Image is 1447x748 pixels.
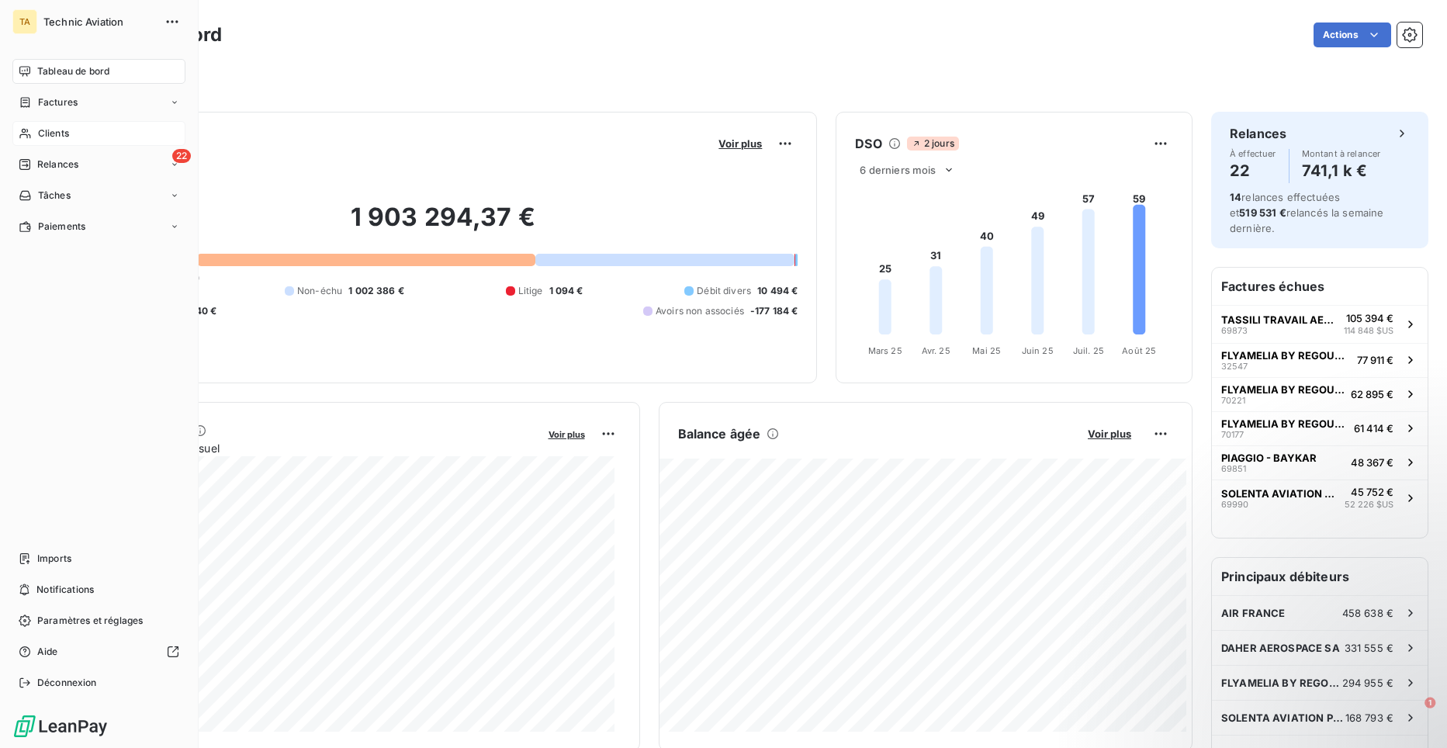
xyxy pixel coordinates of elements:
tspan: Mars 25 [868,345,902,356]
h6: Principaux débiteurs [1212,558,1428,595]
button: FLYAMELIA BY REGOURD AVIATION7022162 895 € [1212,377,1428,411]
span: Technic Aviation [43,16,155,28]
h6: Balance âgée [678,424,761,443]
span: 10 494 € [757,284,798,298]
button: Voir plus [544,427,590,441]
a: Tâches [12,183,185,208]
button: FLYAMELIA BY REGOURD AVIATION7017761 414 € [1212,411,1428,445]
span: 168 793 € [1345,712,1393,724]
span: Débit divers [697,284,751,298]
span: 69851 [1221,464,1246,473]
span: 69990 [1221,500,1248,509]
tspan: Avr. 25 [922,345,950,356]
span: 32547 [1221,362,1248,371]
span: PIAGGIO - BAYKAR [1221,452,1317,464]
span: Montant à relancer [1302,149,1381,158]
span: Paramètres et réglages [37,614,143,628]
a: Clients [12,121,185,146]
img: Logo LeanPay [12,714,109,739]
tspan: Mai 25 [973,345,1002,356]
span: 22 [172,149,191,163]
span: 519 531 € [1239,206,1286,219]
div: TA [12,9,37,34]
span: Litige [518,284,543,298]
span: 114 848 $US [1344,324,1393,338]
span: 69873 [1221,326,1248,335]
span: TASSILI TRAVAIL AERIEN [1221,313,1338,326]
span: SOLENTA AVIATION PTY [1221,712,1345,724]
span: Paiements [38,220,85,234]
span: Voir plus [549,429,585,440]
span: Factures [38,95,78,109]
tspan: Juin 25 [1022,345,1054,356]
span: Avoirs non associés [656,304,744,318]
span: 1 [1426,695,1438,708]
span: 6 derniers mois [860,164,936,176]
span: 61 414 € [1354,422,1393,435]
span: 2 jours [907,137,959,151]
a: Aide [12,639,185,664]
button: FLYAMELIA BY REGOURD AVIATION3254777 911 € [1212,343,1428,377]
tspan: Juil. 25 [1073,345,1104,356]
span: À effectuer [1230,149,1276,158]
span: Tâches [38,189,71,203]
span: relances effectuées et relancés la semaine dernière. [1230,191,1384,234]
tspan: Août 25 [1123,345,1157,356]
span: Déconnexion [37,676,97,690]
span: 1 002 386 € [348,284,404,298]
button: PIAGGIO - BAYKAR6985148 367 € [1212,445,1428,480]
a: Paiements [12,214,185,239]
h4: 22 [1230,158,1276,183]
span: 1 094 € [549,284,583,298]
a: Paramètres et réglages [12,608,185,633]
span: Non-échu [297,284,342,298]
span: 70221 [1221,396,1245,405]
span: 77 911 € [1357,354,1393,366]
h2: 1 903 294,37 € [88,202,798,248]
button: SOLENTA AVIATION PTY6999045 752 €52 226 $US [1212,480,1428,518]
h6: Relances [1230,124,1286,143]
h6: Factures échues [1212,268,1428,305]
span: 14 [1230,191,1241,203]
span: Relances [37,158,78,171]
span: Notifications [36,583,94,597]
span: Clients [38,126,69,140]
a: Tableau de bord [12,59,185,84]
h4: 741,1 k € [1302,158,1381,183]
iframe: Intercom live chat [1394,695,1431,732]
span: SOLENTA AVIATION PTY [1221,487,1338,500]
button: Actions [1314,23,1391,47]
span: Voir plus [718,137,762,150]
button: Voir plus [714,137,767,151]
span: Aide [37,645,58,659]
a: 22Relances [12,152,185,177]
iframe: Intercom notifications message [1137,597,1447,706]
span: 62 895 € [1351,388,1393,400]
span: Voir plus [1088,428,1131,440]
span: Imports [37,552,71,566]
span: FLYAMELIA BY REGOURD AVIATION [1221,383,1345,396]
h6: DSO [855,134,881,153]
button: TASSILI TRAVAIL AERIEN69873105 394 €114 848 $US [1212,305,1428,343]
span: -177 184 € [750,304,798,318]
span: Tableau de bord [37,64,109,78]
span: 45 752 € [1351,486,1393,498]
span: 105 394 € [1346,312,1393,324]
a: Imports [12,546,185,571]
span: 52 226 $US [1345,498,1393,511]
span: FLYAMELIA BY REGOURD AVIATION [1221,417,1348,430]
a: Factures [12,90,185,115]
span: 48 367 € [1351,456,1393,469]
span: 70177 [1221,430,1244,439]
span: Chiffre d'affaires mensuel [88,440,538,456]
button: Voir plus [1083,427,1136,441]
span: FLYAMELIA BY REGOURD AVIATION [1221,349,1351,362]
